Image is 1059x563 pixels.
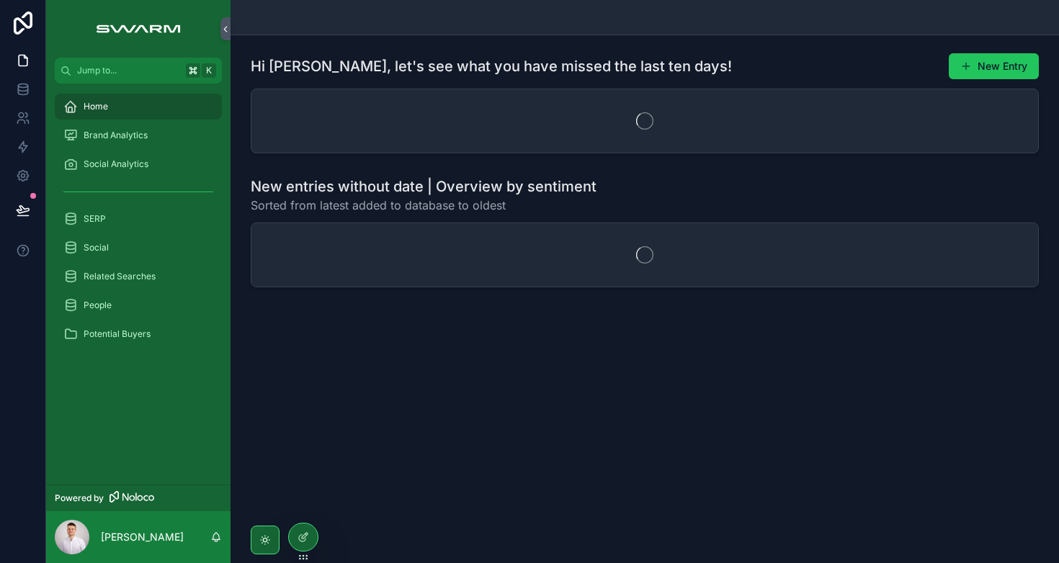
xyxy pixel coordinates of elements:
[77,65,180,76] span: Jump to...
[84,101,108,112] span: Home
[101,530,184,544] p: [PERSON_NAME]
[46,485,231,511] a: Powered by
[55,264,222,289] a: Related Searches
[84,158,148,170] span: Social Analytics
[949,53,1039,79] button: New Entry
[55,235,222,261] a: Social
[55,321,222,347] a: Potential Buyers
[84,299,112,311] span: People
[55,206,222,232] a: SERP
[55,58,222,84] button: Jump to...K
[251,176,596,197] h1: New entries without date | Overview by sentiment
[55,94,222,120] a: Home
[46,84,231,366] div: scrollable content
[251,197,596,214] span: Sorted from latest added to database to oldest
[55,292,222,318] a: People
[84,271,156,282] span: Related Searches
[89,17,187,40] img: App logo
[84,328,151,340] span: Potential Buyers
[84,130,148,141] span: Brand Analytics
[251,56,732,76] h1: Hi [PERSON_NAME], let's see what you have missed the last ten days!
[55,151,222,177] a: Social Analytics
[55,122,222,148] a: Brand Analytics
[55,492,104,504] span: Powered by
[203,65,215,76] span: K
[84,213,106,225] span: SERP
[84,242,109,253] span: Social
